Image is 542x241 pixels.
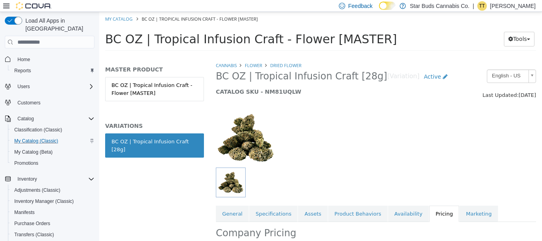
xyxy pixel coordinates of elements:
span: Classification (Classic) [14,127,62,133]
button: Promotions [8,158,98,169]
span: Feedback [348,2,373,10]
a: BC OZ | Tropical Infusion Craft - Flower [MASTER] [6,65,105,89]
p: Star Buds Cannabis Co. [410,1,469,11]
a: Pricing [330,194,360,210]
p: [PERSON_NAME] [490,1,536,11]
a: Transfers (Classic) [11,230,57,239]
span: Manifests [14,209,35,216]
div: BC OZ | Tropical Infusion Craft [28g] [12,126,98,141]
a: Marketing [360,194,399,210]
a: Dried Flower [171,50,202,56]
span: Customers [17,100,40,106]
a: Purchase Orders [11,219,54,228]
button: Classification (Classic) [8,124,98,135]
span: Inventory Manager (Classic) [11,197,94,206]
span: Classification (Classic) [11,125,94,135]
a: Promotions [11,158,42,168]
span: BC OZ | Tropical Infusion Craft [28g] [117,58,288,71]
span: Adjustments (Classic) [11,185,94,195]
a: Specifications [150,194,198,210]
span: Promotions [14,160,38,166]
a: My Catalog [6,4,33,10]
a: Home [14,55,33,64]
button: My Catalog (Beta) [8,147,98,158]
a: Adjustments (Classic) [11,185,63,195]
div: Tannis Talarico [477,1,487,11]
span: Purchase Orders [11,219,94,228]
a: My Catalog (Beta) [11,147,56,157]
a: Inventory Manager (Classic) [11,197,77,206]
span: Customers [14,98,94,108]
button: Reports [8,65,98,76]
img: 150 [117,96,176,156]
a: English - US [388,58,437,71]
button: Purchase Orders [8,218,98,229]
img: Cova [16,2,52,10]
span: Users [14,82,94,91]
button: Catalog [2,113,98,124]
a: Manifests [11,208,38,217]
span: Promotions [11,158,94,168]
button: Users [14,82,33,91]
span: Catalog [14,114,94,123]
button: Inventory [2,174,98,185]
span: BC OZ | Tropical Infusion Craft - Flower [MASTER] [42,4,159,10]
button: Users [2,81,98,92]
a: Assets [199,194,228,210]
span: Adjustments (Classic) [14,187,60,193]
button: My Catalog (Classic) [8,135,98,147]
span: My Catalog (Classic) [14,138,58,144]
a: Availability [289,194,330,210]
button: Home [2,53,98,65]
span: My Catalog (Classic) [11,136,94,146]
span: Catalog [17,116,34,122]
span: Users [17,83,30,90]
small: [Variation] [288,62,320,68]
button: Inventory Manager (Classic) [8,196,98,207]
h5: CATALOG SKU - NM81UQLW [117,76,354,83]
span: Home [14,54,94,64]
span: TT [479,1,485,11]
p: | [473,1,474,11]
input: Dark Mode [379,2,396,10]
a: My Catalog (Classic) [11,136,62,146]
button: Tools [405,20,435,35]
span: Transfers (Classic) [11,230,94,239]
span: Home [17,56,30,63]
span: BC OZ | Tropical Infusion Craft - Flower [MASTER] [6,20,298,34]
h5: VARIATIONS [6,110,105,118]
button: Catalog [14,114,37,123]
a: Product Behaviors [229,194,288,210]
span: Active [325,62,342,68]
a: Customers [14,98,44,108]
span: Inventory [14,174,94,184]
span: Reports [14,67,31,74]
button: Adjustments (Classic) [8,185,98,196]
h2: Company Pricing [117,215,197,228]
span: Purchase Orders [14,220,50,227]
span: My Catalog (Beta) [14,149,53,155]
span: My Catalog (Beta) [11,147,94,157]
span: Inventory [17,176,37,182]
span: [DATE] [419,80,437,86]
a: Classification (Classic) [11,125,65,135]
span: Load All Apps in [GEOGRAPHIC_DATA] [22,17,94,33]
h5: MASTER PRODUCT [6,54,105,61]
a: Reports [11,66,34,75]
span: Reports [11,66,94,75]
span: Manifests [11,208,94,217]
span: Last Updated: [383,80,419,86]
button: Transfers (Classic) [8,229,98,240]
button: Inventory [14,174,40,184]
button: Customers [2,97,98,108]
a: Cannabis [117,50,138,56]
span: English - US [388,58,426,70]
a: General [117,194,150,210]
span: Transfers (Classic) [14,231,54,238]
button: Manifests [8,207,98,218]
span: Inventory Manager (Classic) [14,198,74,204]
a: Flower [146,50,163,56]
